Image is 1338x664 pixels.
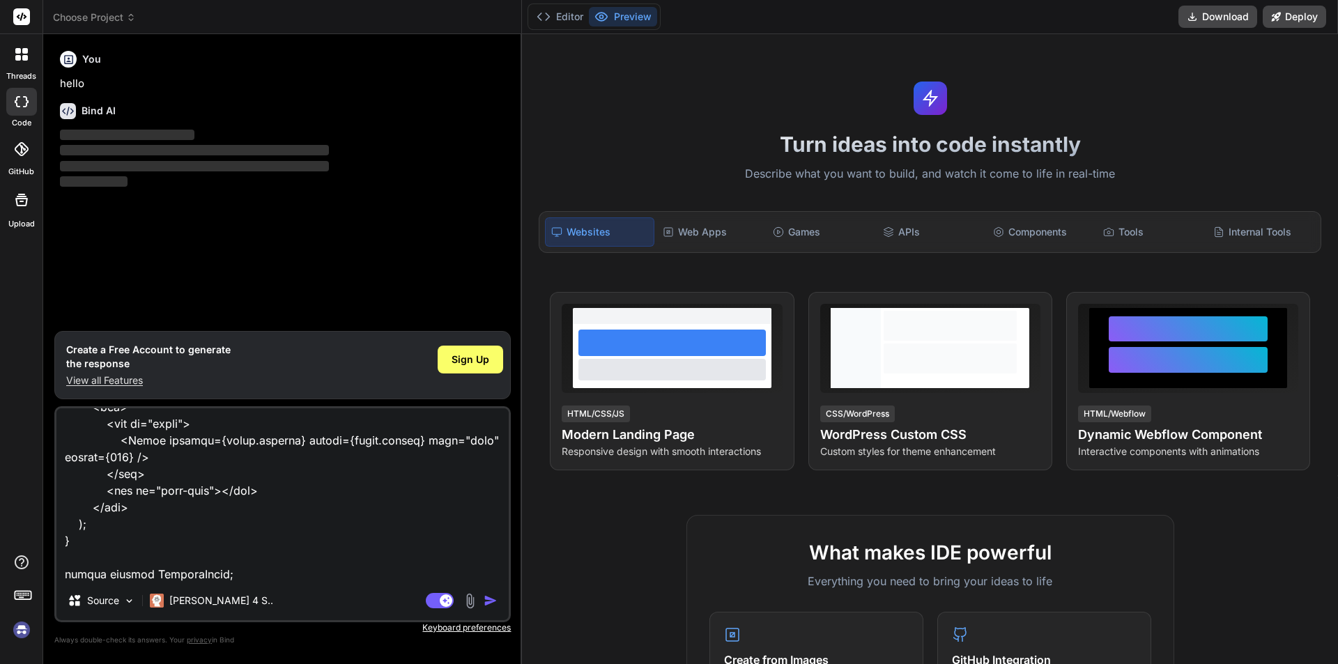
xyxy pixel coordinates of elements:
[12,117,31,129] label: code
[1078,406,1151,422] div: HTML/Webflow
[657,217,764,247] div: Web Apps
[54,622,511,633] p: Keyboard preferences
[60,161,329,171] span: ‌
[10,618,33,642] img: signin
[169,594,273,608] p: [PERSON_NAME] 4 S..
[484,594,498,608] img: icon
[8,218,35,230] label: Upload
[1078,425,1298,445] h4: Dynamic Webflow Component
[531,7,589,26] button: Editor
[82,104,116,118] h6: Bind AI
[82,52,101,66] h6: You
[562,445,782,458] p: Responsive design with smooth interactions
[66,343,231,371] h1: Create a Free Account to generate the response
[562,406,630,422] div: HTML/CSS/JS
[462,593,478,609] img: attachment
[8,166,34,178] label: GitHub
[1263,6,1326,28] button: Deploy
[1178,6,1257,28] button: Download
[452,353,489,366] span: Sign Up
[150,594,164,608] img: Claude 4 Sonnet
[877,217,985,247] div: APIs
[66,373,231,387] p: View all Features
[60,145,329,155] span: ‌
[123,595,135,607] img: Pick Models
[1098,217,1205,247] div: Tools
[709,573,1151,589] p: Everything you need to bring your ideas to life
[56,408,509,581] textarea: loremi Dolor sita "conse"; adipis Elits doei "tempo-incididunt" utlab EtdolorEmagn = () => { aliq...
[530,132,1330,157] h1: Turn ideas into code instantly
[87,594,119,608] p: Source
[820,445,1040,458] p: Custom styles for theme enhancement
[820,406,895,422] div: CSS/WordPress
[53,10,136,24] span: Choose Project
[1078,445,1298,458] p: Interactive components with animations
[767,217,875,247] div: Games
[60,76,508,92] p: hello
[1208,217,1315,247] div: Internal Tools
[6,70,36,82] label: threads
[820,425,1040,445] h4: WordPress Custom CSS
[54,633,511,647] p: Always double-check its answers. Your in Bind
[187,635,212,644] span: privacy
[987,217,1095,247] div: Components
[530,165,1330,183] p: Describe what you want to build, and watch it come to life in real-time
[589,7,657,26] button: Preview
[562,425,782,445] h4: Modern Landing Page
[60,130,194,140] span: ‌
[545,217,654,247] div: Websites
[709,538,1151,567] h2: What makes IDE powerful
[60,176,128,187] span: ‌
